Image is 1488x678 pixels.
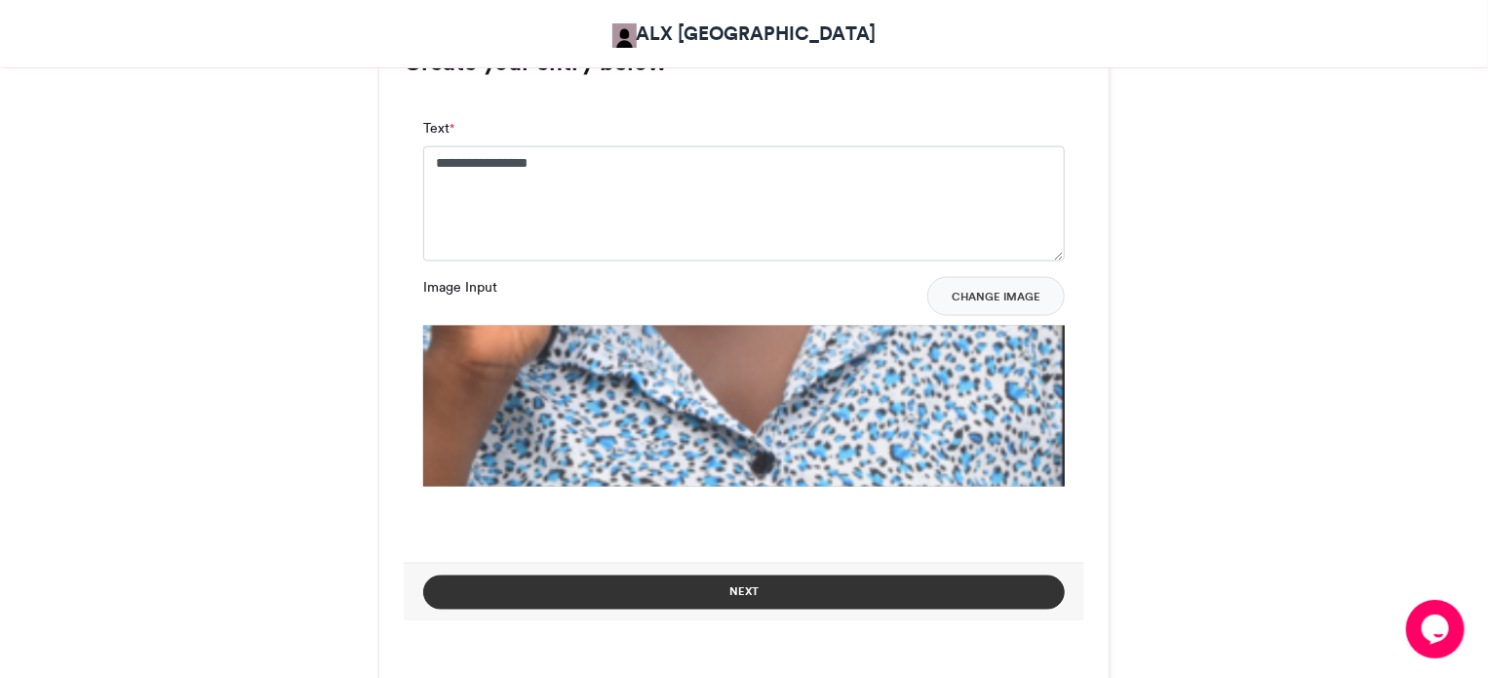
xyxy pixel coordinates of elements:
[927,277,1065,316] button: Change Image
[612,23,637,48] img: ALX Africa
[423,277,497,298] label: Image Input
[1406,600,1468,658] iframe: chat widget
[612,20,877,48] a: ALX [GEOGRAPHIC_DATA]
[423,118,454,139] label: Text
[404,51,1084,74] h3: Create your entry below
[423,576,1065,610] button: Next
